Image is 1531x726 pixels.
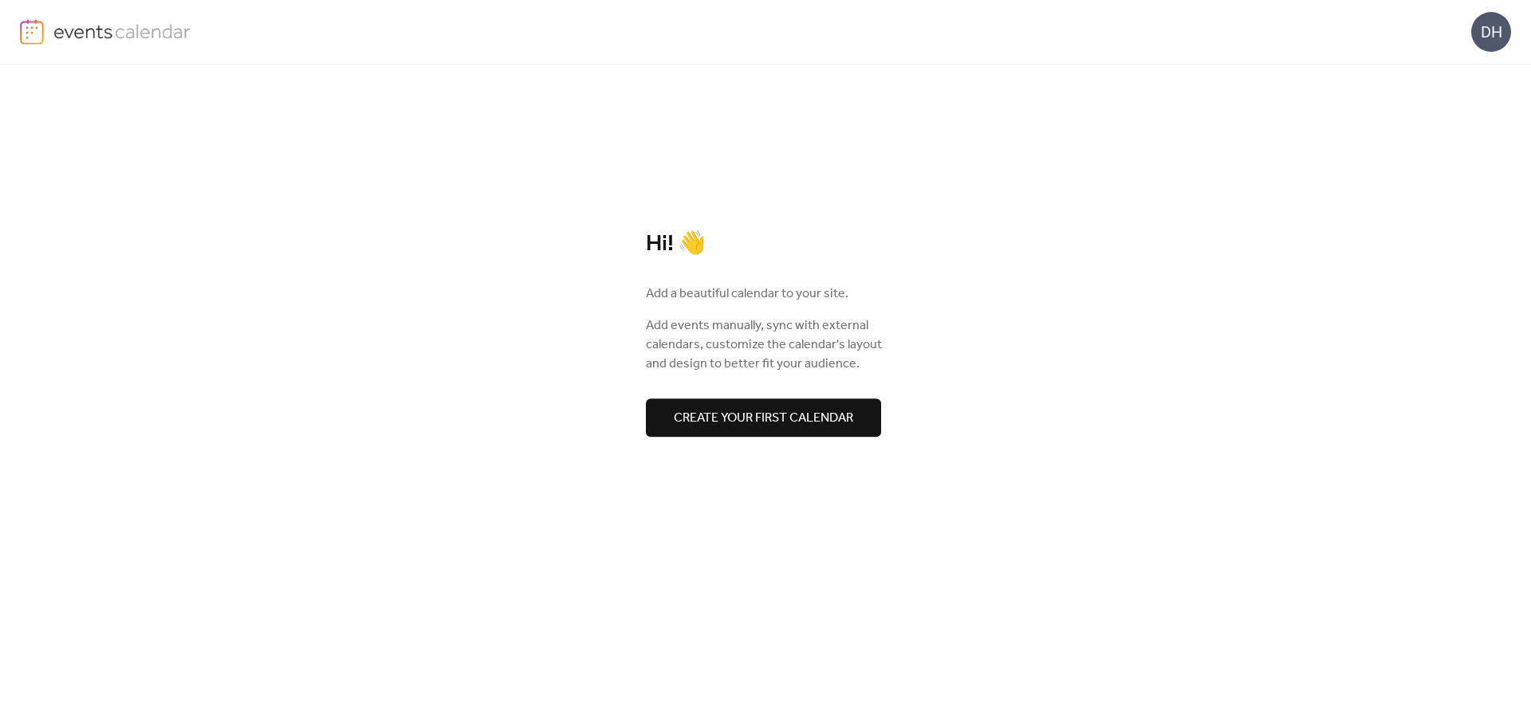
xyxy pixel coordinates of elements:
[646,230,885,258] div: Hi! 👋
[646,285,848,304] span: Add a beautiful calendar to your site.
[646,398,881,437] button: Create your first calendar
[20,19,44,45] img: logo
[53,19,191,43] img: logo-type
[1471,12,1511,52] div: DH
[646,316,885,374] span: Add events manually, sync with external calendars, customize the calendar's layout and design to ...
[674,409,853,428] span: Create your first calendar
